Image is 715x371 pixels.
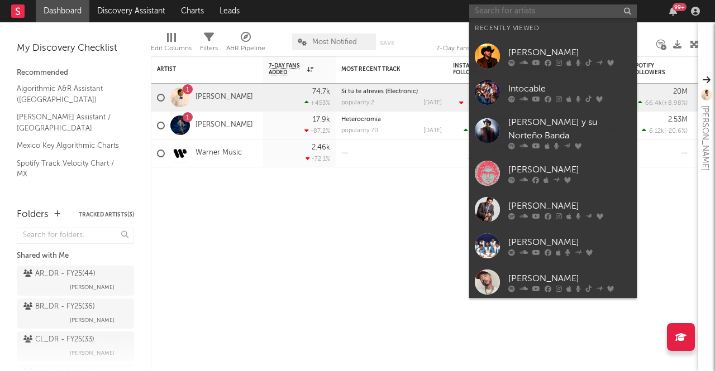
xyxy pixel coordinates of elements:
[312,144,330,151] div: 2.46k
[151,28,192,60] div: Edit Columns
[508,199,631,213] div: [PERSON_NAME]
[475,22,631,35] div: Recently Viewed
[17,249,134,263] div: Shared with Me
[341,117,381,123] a: Heterocromía
[668,116,688,123] div: 2.53M
[508,116,631,143] div: [PERSON_NAME] y su Norteño Banda
[469,191,637,228] a: [PERSON_NAME]
[200,42,218,55] div: Filters
[23,333,94,346] div: CL_DR - FY25 ( 33 )
[453,62,492,76] div: Instagram Followers
[70,346,115,360] span: [PERSON_NAME]
[17,42,134,55] div: My Discovery Checklist
[312,38,357,46] span: Most Notified
[306,155,330,162] div: -72.1 %
[508,235,631,249] div: [PERSON_NAME]
[17,83,123,105] a: Algorithmic A&R Assistant ([GEOGRAPHIC_DATA])
[469,155,637,191] a: [PERSON_NAME]
[464,127,509,134] div: ( )
[17,186,123,198] a: Spotify Search Virality / MX
[79,212,134,218] button: Tracked Artists(3)
[17,139,123,152] a: Mexico Key Algorithmic Charts
[649,128,664,134] span: 6.12k
[669,7,677,16] button: 99+
[17,208,49,221] div: Folders
[423,128,442,134] div: [DATE]
[423,100,442,106] div: [DATE]
[469,155,509,162] div: ( )
[17,228,134,244] input: Search for folders...
[226,42,265,55] div: A&R Pipeline
[269,62,304,76] span: 7-Day Fans Added
[508,163,631,176] div: [PERSON_NAME]
[642,127,688,134] div: ( )
[313,116,330,123] div: 17.9k
[664,100,686,107] span: +8.98 %
[673,3,687,11] div: 99 +
[23,267,96,281] div: AR_DR - FY25 ( 44 )
[469,38,637,74] a: [PERSON_NAME]
[673,88,688,95] div: 20M
[436,42,520,55] div: 7-Day Fans Added (7-Day Fans Added)
[23,300,95,314] div: BR_DR - FY25 ( 36 )
[466,100,484,107] span: -3.13k
[666,128,686,134] span: -20.6 %
[469,264,637,300] a: [PERSON_NAME]
[508,82,631,95] div: Intocable
[17,266,134,296] a: AR_DR - FY25(44)[PERSON_NAME]
[17,111,123,134] a: [PERSON_NAME] Assistant / [GEOGRAPHIC_DATA]
[698,105,712,171] div: [PERSON_NAME]
[17,157,123,180] a: Spotify Track Velocity Chart / MX
[17,298,134,329] a: BR_DR - FY25(36)[PERSON_NAME]
[341,89,442,95] div: Si tú te atreves (Electronic)
[304,127,330,134] div: -87.2 %
[341,100,374,106] div: popularity: 2
[196,93,253,102] a: [PERSON_NAME]
[226,28,265,60] div: A&R Pipeline
[200,28,218,60] div: Filters
[469,74,637,110] a: Intocable
[459,99,509,107] div: ( )
[508,272,631,285] div: [PERSON_NAME]
[70,314,115,327] span: [PERSON_NAME]
[196,121,253,130] a: [PERSON_NAME]
[469,110,637,155] a: [PERSON_NAME] y su Norteño Banda
[469,4,637,18] input: Search for artists
[157,66,241,73] div: Artist
[508,46,631,59] div: [PERSON_NAME]
[17,331,134,362] a: CL_DR - FY25(33)[PERSON_NAME]
[304,99,330,107] div: +453 %
[341,66,425,73] div: Most Recent Track
[151,42,192,55] div: Edit Columns
[638,99,688,107] div: ( )
[380,40,394,46] button: Save
[645,100,662,107] span: 66.4k
[436,28,520,60] div: 7-Day Fans Added (7-Day Fans Added)
[17,66,134,80] div: Recommended
[70,281,115,294] span: [PERSON_NAME]
[341,117,442,123] div: Heterocromía
[312,88,330,95] div: 74.7k
[341,128,378,134] div: popularity: 70
[341,89,418,95] a: Si tú te atreves (Electronic)
[469,228,637,264] a: [PERSON_NAME]
[632,62,671,76] div: Spotify Followers
[196,148,242,158] a: Warner Music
